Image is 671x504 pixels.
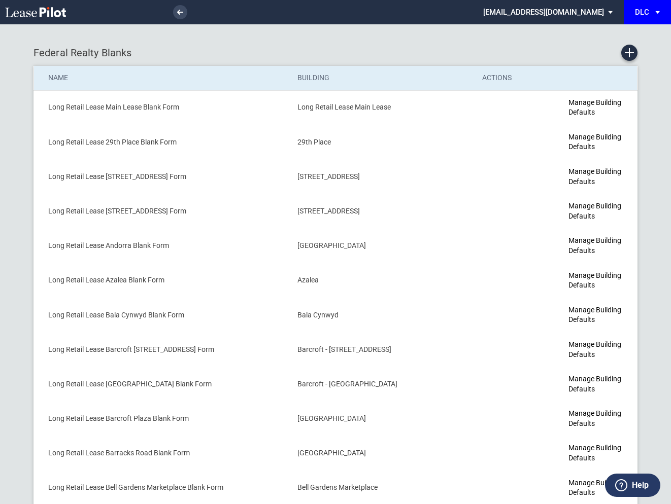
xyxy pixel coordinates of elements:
[34,229,291,263] td: Long Retail Lease Andorra Blank Form
[34,90,291,125] td: Long Retail Lease Main Lease Blank Form
[290,436,475,471] td: [GEOGRAPHIC_DATA]
[632,479,649,492] label: Help
[621,45,638,61] a: Create new Blank Form
[290,66,475,90] th: Building
[34,263,291,298] td: Long Retail Lease Azalea Blank Form
[290,159,475,194] td: [STREET_ADDRESS]
[290,125,475,159] td: 29th Place
[34,125,291,159] td: Long Retail Lease 29th Place Blank Form
[290,194,475,229] td: [STREET_ADDRESS]
[635,8,649,17] div: DLC
[568,167,621,186] a: Manage Building Defaults
[568,133,621,151] a: Manage Building Defaults
[290,332,475,367] td: Barcroft - [STREET_ADDRESS]
[34,332,291,367] td: Long Retail Lease Barcroft [STREET_ADDRESS] Form
[290,263,475,298] td: Azalea
[568,98,621,117] a: Manage Building Defaults
[290,402,475,436] td: [GEOGRAPHIC_DATA]
[34,298,291,332] td: Long Retail Lease Bala Cynwyd Blank Form
[34,66,291,90] th: Name
[568,444,621,462] a: Manage Building Defaults
[568,306,621,324] a: Manage Building Defaults
[568,202,621,220] a: Manage Building Defaults
[34,367,291,402] td: Long Retail Lease [GEOGRAPHIC_DATA] Blank Form
[568,375,621,393] a: Manage Building Defaults
[568,479,621,497] a: Manage Building Defaults
[568,409,621,427] a: Manage Building Defaults
[475,66,561,90] th: Actions
[568,236,621,255] a: Manage Building Defaults
[290,367,475,402] td: Barcroft - [GEOGRAPHIC_DATA]
[34,194,291,229] td: Long Retail Lease [STREET_ADDRESS] Form
[34,436,291,471] td: Long Retail Lease Barracks Road Blank Form
[568,340,621,358] a: Manage Building Defaults
[568,271,621,290] a: Manage Building Defaults
[34,402,291,436] td: Long Retail Lease Barcroft Plaza Blank Form
[290,229,475,263] td: [GEOGRAPHIC_DATA]
[605,474,660,497] button: Help
[290,90,475,125] td: Long Retail Lease Main Lease
[33,45,638,61] div: Federal Realty Blanks
[34,159,291,194] td: Long Retail Lease [STREET_ADDRESS] Form
[290,298,475,332] td: Bala Cynwyd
